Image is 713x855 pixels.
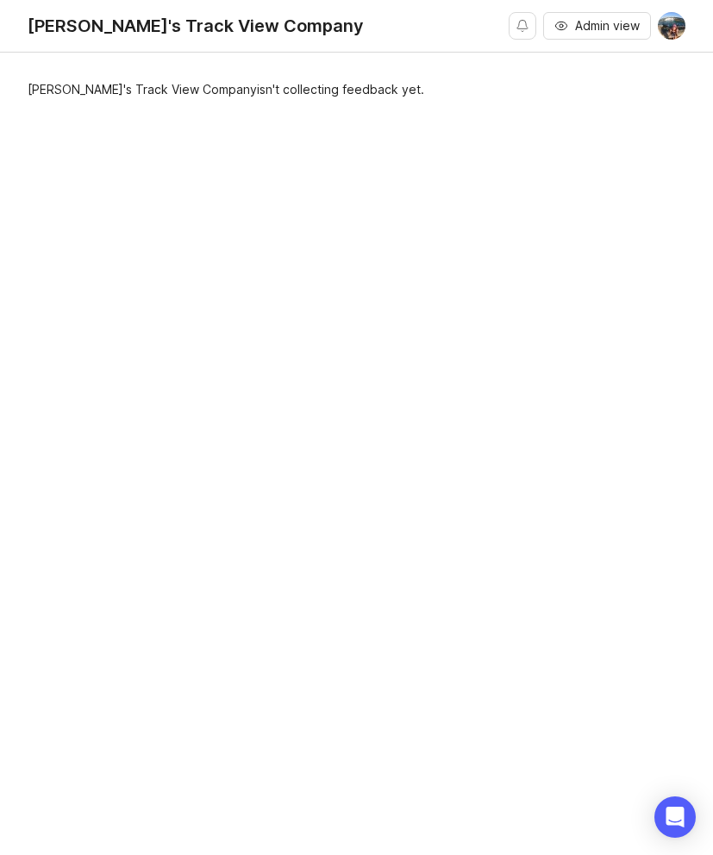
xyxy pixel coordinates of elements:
[509,12,536,40] button: Notifications
[28,17,364,34] div: [PERSON_NAME]'s Track View Company
[658,12,685,40] img: Sara Mouaswas
[28,80,685,846] div: [PERSON_NAME]'s Track View Company isn't collecting feedback yet.
[654,796,696,838] div: Open Intercom Messenger
[575,17,640,34] span: Admin view
[543,12,651,40] button: Admin view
